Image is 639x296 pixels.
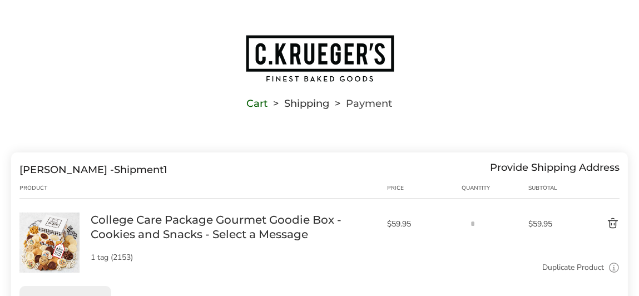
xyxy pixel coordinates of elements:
[19,164,167,176] div: Shipment
[569,217,620,230] button: Delete product
[462,184,528,193] div: Quantity
[19,164,114,176] span: [PERSON_NAME] -
[19,212,80,223] a: College Care Package Gourmet Goodie Box - Cookies and Snacks - Select a Message
[164,164,167,176] span: 1
[387,184,461,193] div: Price
[387,219,455,229] span: $59.95
[19,213,80,273] img: College Care Package Gourmet Goodie Box - Cookies and Snacks - Select a Message
[91,213,376,241] a: College Care Package Gourmet Goodie Box - Cookies and Snacks - Select a Message
[528,184,569,193] div: Subtotal
[11,34,628,83] a: Go to home page
[490,164,620,176] div: Provide Shipping Address
[91,254,376,262] p: 1 tag (2153)
[346,100,393,107] span: Payment
[542,262,604,274] a: Duplicate Product
[528,219,569,229] span: $59.95
[247,100,268,107] a: Cart
[462,213,484,235] input: Quantity input
[19,184,91,193] div: Product
[245,34,395,83] img: C.KRUEGER'S
[268,100,330,107] li: Shipping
